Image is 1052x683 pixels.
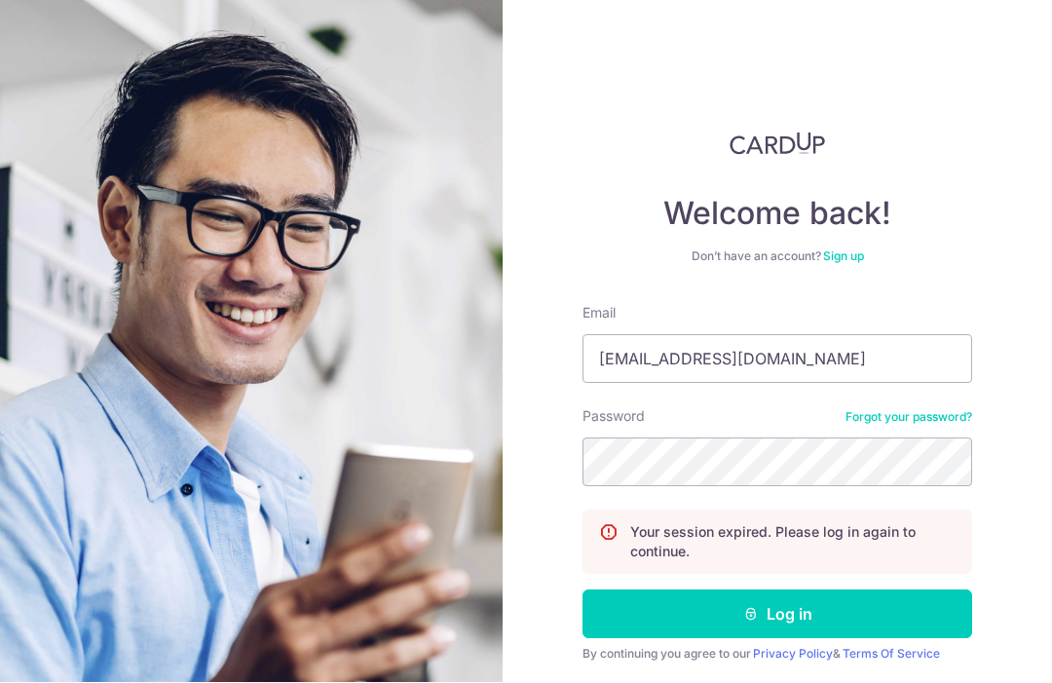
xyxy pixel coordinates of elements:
[823,249,864,264] a: Sign up
[843,647,940,662] a: Terms Of Service
[582,335,972,384] input: Enter your Email
[582,249,972,265] div: Don’t have an account?
[582,195,972,234] h4: Welcome back!
[582,647,972,663] div: By continuing you agree to our &
[630,523,956,562] p: Your session expired. Please log in again to continue.
[753,647,833,662] a: Privacy Policy
[845,410,972,426] a: Forgot your password?
[582,407,645,427] label: Password
[582,304,616,323] label: Email
[730,133,825,156] img: CardUp Logo
[582,590,972,639] button: Log in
